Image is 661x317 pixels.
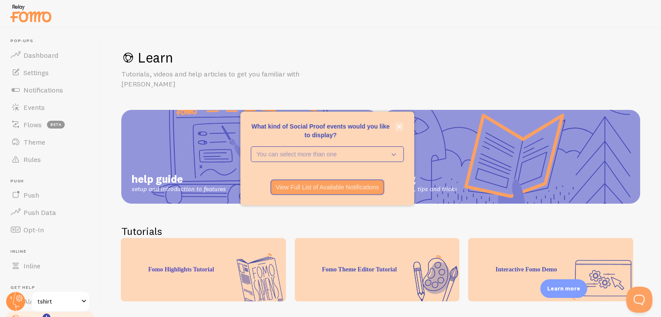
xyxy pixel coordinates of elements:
[23,51,58,59] span: Dashboard
[383,110,640,204] a: blog articles, tips and tricks
[5,81,95,99] a: Notifications
[23,155,41,164] span: Rules
[121,49,640,66] h1: Learn
[5,151,95,168] a: Rules
[5,116,95,133] a: Flows beta
[23,103,45,112] span: Events
[23,225,44,234] span: Opt-In
[5,133,95,151] a: Theme
[468,238,633,301] div: Interactive Fomo Demo
[251,146,404,162] button: You can select more than one
[37,296,79,307] span: tshirt
[23,138,45,146] span: Theme
[5,99,95,116] a: Events
[31,291,90,312] a: tshirt
[5,257,95,274] a: Inline
[23,191,39,199] span: Push
[394,172,457,185] span: blog
[240,112,414,205] div: What kind of Social Proof events would you like to display?
[5,186,95,204] a: Push
[5,64,95,81] a: Settings
[121,69,330,89] p: Tutorials, videos and help articles to get you familiar with [PERSON_NAME]
[23,208,56,217] span: Push Data
[10,249,95,254] span: Inline
[256,150,386,158] p: You can select more than one
[23,120,42,129] span: Flows
[5,221,95,238] a: Opt-In
[121,110,378,204] a: help guide setup and introduction to features
[626,287,652,313] iframe: Help Scout Beacon - Open
[10,178,95,184] span: Push
[547,284,580,293] p: Learn more
[9,2,53,24] img: fomo-relay-logo-orange.svg
[540,279,587,298] div: Learn more
[121,225,640,238] h2: Tutorials
[47,121,65,129] span: beta
[270,179,384,195] button: View Full List of Available Notifications
[132,185,226,193] span: setup and introduction to features
[10,38,95,44] span: Pop-ups
[251,122,404,139] p: What kind of Social Proof events would you like to display?
[23,68,49,77] span: Settings
[121,238,286,301] div: Fomo Highlights Tutorial
[394,185,457,193] span: articles, tips and tricks
[295,238,460,301] div: Fomo Theme Editor Tutorial
[5,46,95,64] a: Dashboard
[23,86,63,94] span: Notifications
[5,204,95,221] a: Push Data
[132,172,226,185] span: help guide
[395,122,404,131] button: close,
[23,261,40,270] span: Inline
[276,183,379,192] p: View Full List of Available Notifications
[10,285,95,291] span: Get Help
